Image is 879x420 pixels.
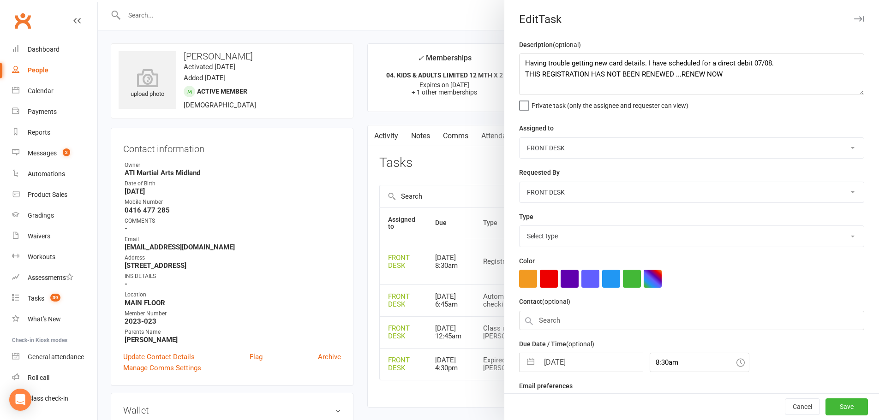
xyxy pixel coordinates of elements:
a: Calendar [12,81,97,101]
label: Assigned to [519,123,554,133]
div: Automations [28,170,65,177]
a: Workouts [12,247,97,267]
label: Requested By [519,167,560,177]
div: Workouts [28,253,55,260]
div: Waivers [28,232,50,240]
a: Gradings [12,205,97,226]
a: People [12,60,97,81]
label: Type [519,212,533,222]
small: (optional) [566,340,594,348]
div: Reports [28,129,50,136]
label: Description [519,40,581,50]
div: Calendar [28,87,54,95]
div: Open Intercom Messenger [9,389,31,411]
label: Due Date / Time [519,339,594,349]
label: Color [519,256,535,266]
a: Product Sales [12,184,97,205]
a: Messages 2 [12,143,97,164]
label: Email preferences [519,381,573,391]
a: What's New [12,309,97,330]
span: 2 [63,148,70,156]
div: Dashboard [28,46,60,53]
label: Contact [519,296,570,307]
small: (optional) [542,298,570,305]
input: Search [519,311,864,330]
div: Messages [28,149,57,157]
a: Roll call [12,367,97,388]
a: Payments [12,101,97,122]
div: Product Sales [28,191,67,198]
button: Cancel [785,399,820,415]
a: Class kiosk mode [12,388,97,409]
a: Assessments [12,267,97,288]
div: Tasks [28,295,44,302]
div: Assessments [28,274,73,281]
span: 39 [50,294,60,302]
div: Payments [28,108,57,115]
div: General attendance [28,353,84,361]
a: Tasks 39 [12,288,97,309]
div: People [28,66,48,74]
div: What's New [28,315,61,323]
div: Gradings [28,212,54,219]
div: Class check-in [28,395,68,402]
div: Roll call [28,374,49,381]
a: Dashboard [12,39,97,60]
span: Private task (only the assignee and requester can view) [532,99,688,109]
small: (optional) [553,41,581,48]
div: Edit Task [504,13,879,26]
a: Reports [12,122,97,143]
a: General attendance kiosk mode [12,347,97,367]
a: Waivers [12,226,97,247]
a: Automations [12,164,97,184]
button: Save [825,399,868,415]
a: Clubworx [11,9,34,32]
